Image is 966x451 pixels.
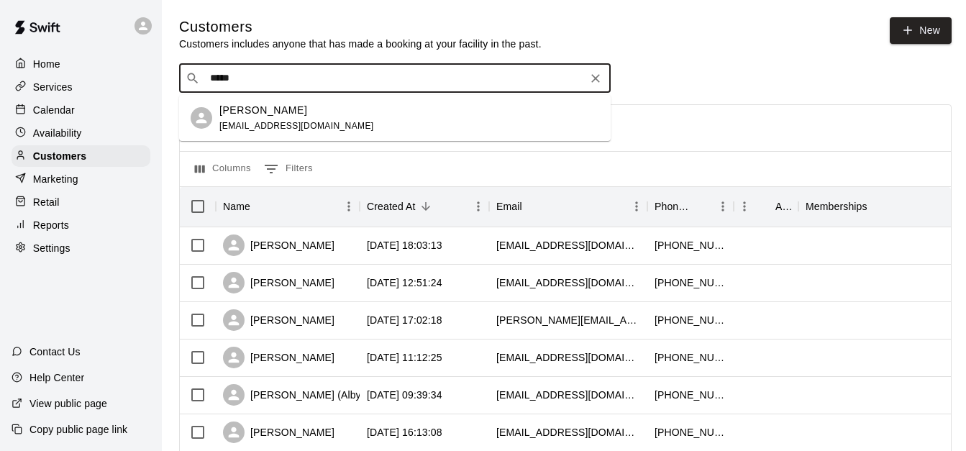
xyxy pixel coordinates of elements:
[626,196,647,217] button: Menu
[367,313,442,327] div: 2025-08-14 17:02:18
[179,37,542,51] p: Customers includes anyone that has made a booking at your facility in the past.
[33,241,70,255] p: Settings
[223,272,334,293] div: [PERSON_NAME]
[12,76,150,98] a: Services
[223,384,452,406] div: [PERSON_NAME] (Alby) [PERSON_NAME]
[692,196,712,217] button: Sort
[33,80,73,94] p: Services
[806,186,867,227] div: Memberships
[712,196,734,217] button: Menu
[367,425,442,439] div: 2025-08-13 16:13:08
[33,172,78,186] p: Marketing
[12,53,150,75] a: Home
[29,396,107,411] p: View public page
[496,238,640,252] div: jenneric321@gmail.com
[33,149,86,163] p: Customers
[216,186,360,227] div: Name
[191,158,255,181] button: Select columns
[33,103,75,117] p: Calendar
[367,388,442,402] div: 2025-08-14 09:39:34
[522,196,542,217] button: Sort
[468,196,489,217] button: Menu
[734,196,755,217] button: Menu
[223,347,334,368] div: [PERSON_NAME]
[734,186,798,227] div: Age
[223,186,250,227] div: Name
[647,186,734,227] div: Phone Number
[33,126,82,140] p: Availability
[219,103,307,118] p: [PERSON_NAME]
[223,309,334,331] div: [PERSON_NAME]
[775,186,791,227] div: Age
[890,17,952,44] a: New
[367,186,416,227] div: Created At
[12,99,150,121] a: Calendar
[33,57,60,71] p: Home
[655,425,726,439] div: +17724731763
[655,275,726,290] div: +13215079061
[360,186,489,227] div: Created At
[496,425,640,439] div: ericg@climaticsolar.com
[496,186,522,227] div: Email
[29,370,84,385] p: Help Center
[12,214,150,236] a: Reports
[260,158,316,181] button: Show filters
[29,345,81,359] p: Contact Us
[223,422,334,443] div: [PERSON_NAME]
[496,350,640,365] div: powhida3@yahoo.com
[655,350,726,365] div: +14072336162
[496,275,640,290] div: burrandino92@gmail.com
[223,234,334,256] div: [PERSON_NAME]
[367,350,442,365] div: 2025-08-14 11:12:25
[496,313,640,327] div: stacie.penny@gmail.com
[367,275,442,290] div: 2025-08-15 12:51:24
[12,191,150,213] a: Retail
[755,196,775,217] button: Sort
[12,122,150,144] a: Availability
[33,218,69,232] p: Reports
[655,186,692,227] div: Phone Number
[12,145,150,167] a: Customers
[250,196,270,217] button: Sort
[655,388,726,402] div: +13212131052
[12,237,150,259] a: Settings
[33,195,60,209] p: Retail
[367,238,442,252] div: 2025-08-18 18:03:13
[29,422,127,437] p: Copy public page link
[191,107,212,129] div: Romia Goff
[655,238,726,252] div: +14076876261
[496,388,640,402] div: ninacpetrone@gmail.com
[338,196,360,217] button: Menu
[867,196,888,217] button: Sort
[179,64,611,93] div: Search customers by name or email
[489,186,647,227] div: Email
[179,17,542,37] h5: Customers
[219,121,374,131] span: [EMAIL_ADDRESS][DOMAIN_NAME]
[585,68,606,88] button: Clear
[655,313,726,327] div: +18134944859
[12,168,150,190] a: Marketing
[416,196,436,217] button: Sort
